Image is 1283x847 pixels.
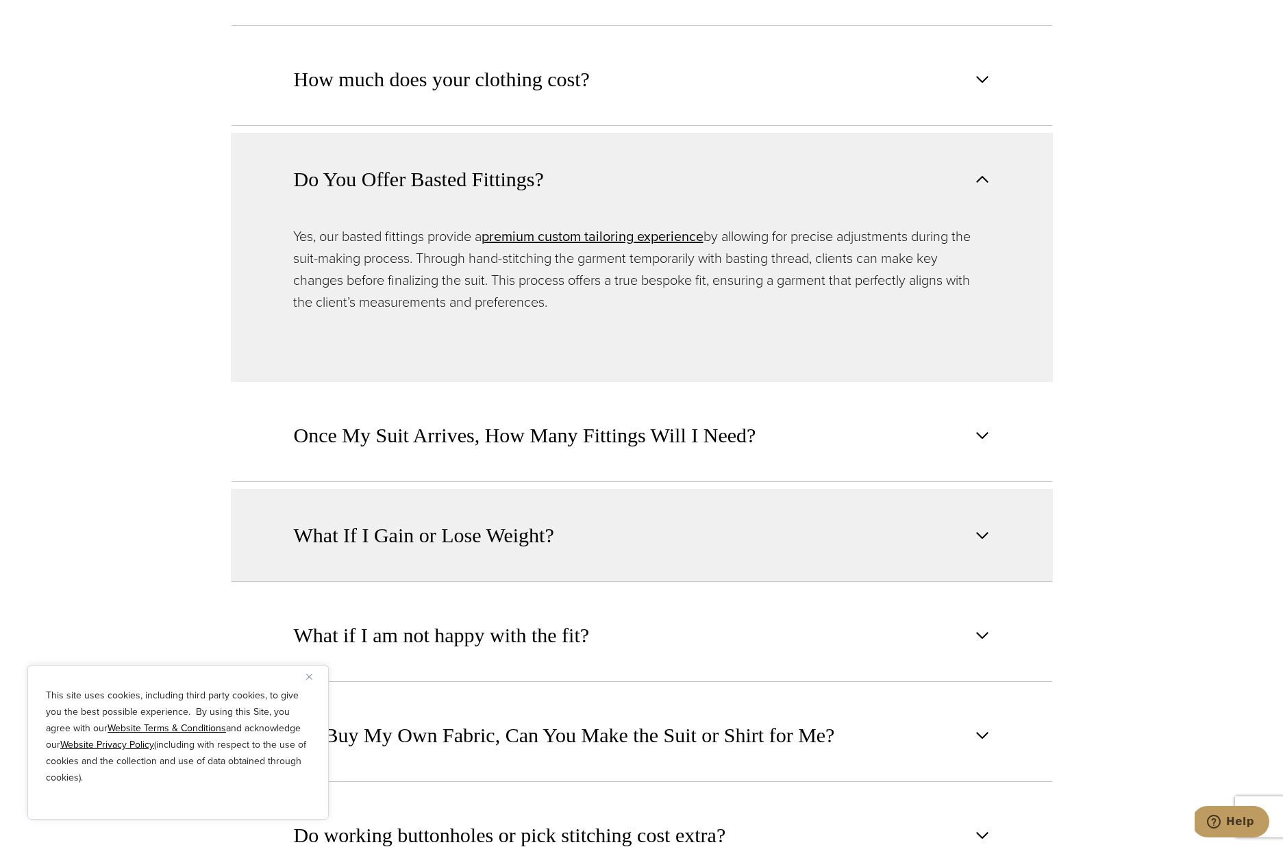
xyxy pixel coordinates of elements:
span: Once My Suit Arrives, How Many Fittings Will I Need? [294,420,756,451]
span: Do You Offer Basted Fittings? [294,164,544,194]
button: Close [306,668,323,685]
a: premium custom tailoring experience [482,226,703,246]
img: Close [306,674,312,680]
button: How much does your clothing cost? [231,33,1053,126]
a: Website Privacy Policy [60,737,154,752]
iframe: Opens a widget where you can chat to one of our agents [1195,806,1269,840]
p: Yes, our basted fittings provide a by allowing for precise adjustments during the suit-making pro... [293,225,991,313]
span: If I Buy My Own Fabric, Can You Make the Suit or Shirt for Me? [294,720,835,750]
button: Once My Suit Arrives, How Many Fittings Will I Need? [231,389,1053,482]
button: Do You Offer Basted Fittings? [231,133,1053,225]
button: What If I Gain or Lose Weight? [231,489,1053,582]
a: Website Terms & Conditions [108,721,226,735]
p: This site uses cookies, including third party cookies, to give you the best possible experience. ... [46,687,310,786]
span: How much does your clothing cost? [294,64,590,94]
span: What if I am not happy with the fit? [294,620,590,650]
button: If I Buy My Own Fabric, Can You Make the Suit or Shirt for Me? [231,689,1053,782]
button: What if I am not happy with the fit? [231,589,1053,682]
span: What If I Gain or Lose Weight? [294,520,554,551]
div: Do You Offer Basted Fittings? [231,225,1053,382]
